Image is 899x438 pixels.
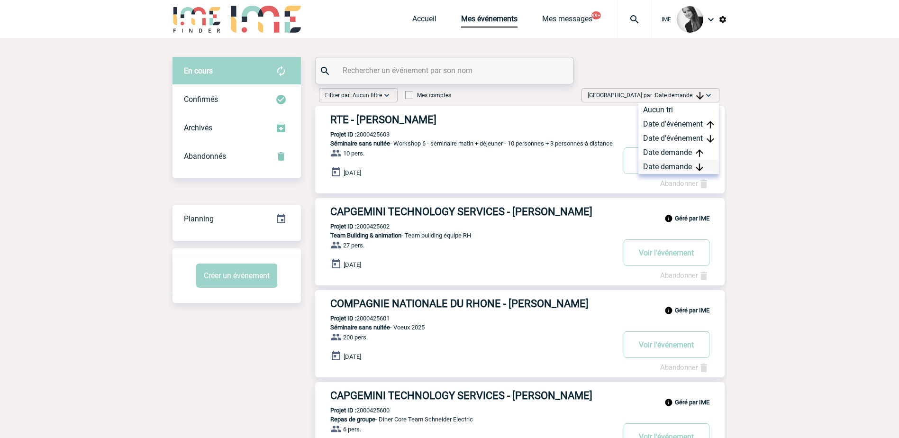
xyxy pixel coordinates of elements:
b: Projet ID : [330,131,356,138]
a: Mes événements [461,14,518,27]
p: - Workshop 6 - séminaire matin + déjeuner - 10 personnes + 3 personnes à distance [315,140,615,147]
div: Retrouvez ici tous vos évènements avant confirmation [173,57,301,85]
p: - Voeux 2025 [315,324,615,331]
label: Mes comptes [405,92,451,99]
span: Filtrer par : [325,91,382,100]
h3: COMPAGNIE NATIONALE DU RHONE - [PERSON_NAME] [330,298,615,310]
span: [DATE] [344,261,361,268]
input: Rechercher un événement par son nom [340,64,551,77]
b: Projet ID : [330,223,356,230]
span: 6 pers. [343,426,361,433]
button: Voir l'événement [624,331,709,358]
a: Planning [173,204,301,232]
div: Retrouvez ici tous vos événements annulés [173,142,301,171]
img: IME-Finder [173,6,222,33]
p: 2000425603 [315,131,390,138]
button: 99+ [591,11,601,19]
button: Voir l'événement [624,147,709,174]
img: info_black_24dp.svg [664,214,673,223]
a: CAPGEMINI TECHNOLOGY SERVICES - [PERSON_NAME] [315,206,725,218]
b: Géré par IME [675,307,709,314]
b: Projet ID : [330,315,356,322]
span: 200 pers. [343,334,368,341]
span: [DATE] [344,353,361,360]
div: Date d'événement [638,131,719,146]
b: Projet ID : [330,407,356,414]
p: 2000425602 [315,223,390,230]
img: arrow_downward.png [696,164,703,171]
img: baseline_expand_more_white_24dp-b.png [382,91,391,100]
span: Aucun filtre [353,92,382,99]
h3: CAPGEMINI TECHNOLOGY SERVICES - [PERSON_NAME] [330,390,615,401]
span: Séminaire sans nuitée [330,140,390,147]
b: Géré par IME [675,399,709,406]
a: Accueil [412,14,436,27]
p: - Diner Core Team Schneider Electric [315,416,615,423]
span: Archivés [184,123,212,132]
a: RTE - [PERSON_NAME] [315,114,725,126]
b: Géré par IME [675,215,709,222]
img: arrow_downward.png [707,135,714,143]
img: baseline_expand_more_white_24dp-b.png [704,91,713,100]
span: Abandonnés [184,152,226,161]
p: - Team building équipe RH [315,232,615,239]
img: arrow_downward.png [696,92,704,100]
img: arrow_upward.png [707,121,714,128]
h3: RTE - [PERSON_NAME] [330,114,615,126]
span: 27 pers. [343,242,364,249]
span: Planning [184,214,214,223]
img: info_black_24dp.svg [664,398,673,407]
span: [DATE] [344,169,361,176]
div: Aucun tri [638,103,719,117]
img: 101050-0.jpg [677,6,703,33]
a: COMPAGNIE NATIONALE DU RHONE - [PERSON_NAME] [315,298,725,310]
a: Abandonner [660,271,709,280]
p: 2000425601 [315,315,390,322]
div: Retrouvez ici tous les événements que vous avez décidé d'archiver [173,114,301,142]
span: Date demande [655,92,704,99]
a: CAPGEMINI TECHNOLOGY SERVICES - [PERSON_NAME] [315,390,725,401]
span: [GEOGRAPHIC_DATA] par : [588,91,704,100]
span: Confirmés [184,95,218,104]
button: Voir l'événement [624,239,709,266]
div: Date demande [638,160,719,174]
a: Abandonner [660,363,709,372]
div: Retrouvez ici tous vos événements organisés par date et état d'avancement [173,205,301,233]
h3: CAPGEMINI TECHNOLOGY SERVICES - [PERSON_NAME] [330,206,615,218]
span: En cours [184,66,213,75]
p: 2000425600 [315,407,390,414]
img: arrow_upward.png [696,149,703,157]
span: Team Building & animation [330,232,401,239]
img: info_black_24dp.svg [664,306,673,315]
a: Abandonner [660,179,709,188]
span: Séminaire sans nuitée [330,324,390,331]
span: IME [662,16,671,23]
button: Créer un événement [196,264,277,288]
div: Date demande [638,146,719,160]
div: Date d'événement [638,117,719,131]
span: Repas de groupe [330,416,375,423]
span: 10 pers. [343,150,364,157]
a: Mes messages [542,14,592,27]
